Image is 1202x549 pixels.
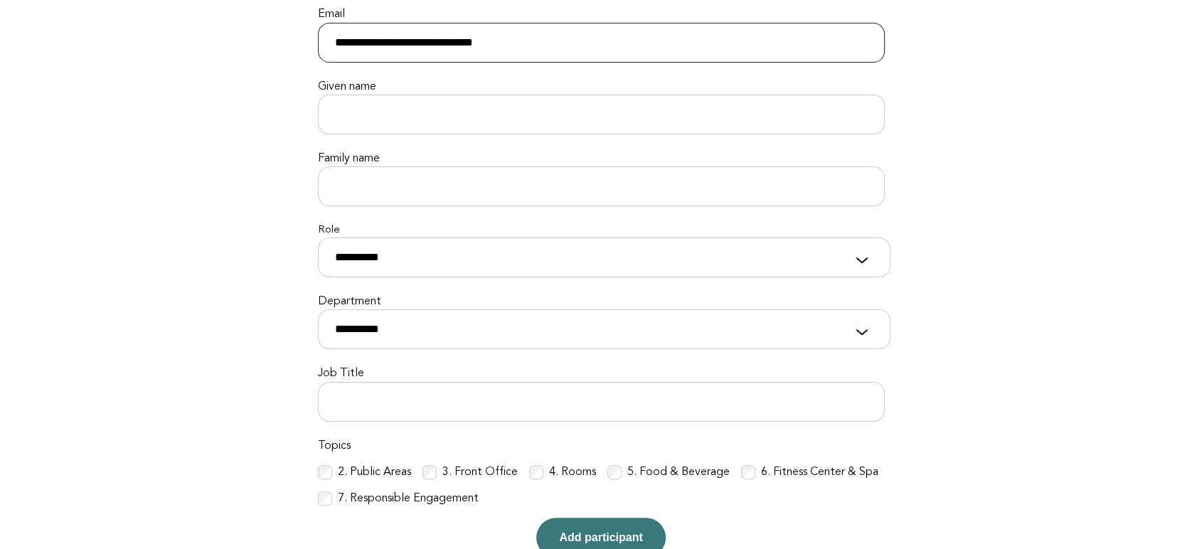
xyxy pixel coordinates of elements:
[318,151,885,166] label: Family name
[318,223,885,238] label: Role
[318,439,885,454] label: Topics
[318,366,885,381] label: Job Title
[761,465,878,480] label: 6. Fitness Center & Spa
[318,7,885,22] label: Email
[627,465,730,480] label: 5. Food & Beverage
[318,80,885,95] label: Given name
[549,465,596,480] label: 4. Rooms
[338,491,479,506] label: 7. Responsible Engagement
[318,294,885,309] label: Department
[338,465,411,480] label: 2. Public Areas
[442,465,518,480] label: 3. Front Office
